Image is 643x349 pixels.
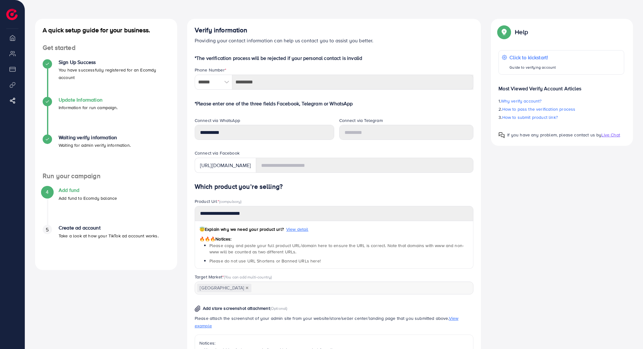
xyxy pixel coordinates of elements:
[59,59,170,65] h4: Sign Up Success
[339,117,383,124] label: Connect via Telegram
[35,135,177,172] li: Waiting verify information
[209,242,464,255] span: Please copy and paste your full product URL/domain here to ensure the URL is correct. Note that d...
[286,226,308,232] span: View detail
[195,67,226,73] label: Phone Number
[6,9,18,20] img: logo
[195,150,240,156] label: Connect via Facebook
[498,97,624,105] p: 1.
[59,187,117,193] h4: Add fund
[59,194,117,202] p: Add fund to Ecomdy balance
[507,132,601,138] span: If you have any problem, please contact us by
[195,305,201,312] img: img
[199,236,215,242] span: 🔥🔥🔥
[245,286,249,289] button: Deselect Vietnam
[35,225,177,262] li: Create ad account
[195,158,256,173] div: [URL][DOMAIN_NAME]
[498,26,510,38] img: Popup guide
[601,132,620,138] span: Live Chat
[502,106,576,112] span: How to pass the verification process
[501,98,542,104] span: Why verify account?
[195,183,474,191] h4: Which product you’re selling?
[195,117,240,124] label: Connect via WhatsApp
[195,315,474,330] p: Please attach the screenshot of your admin site from your website/store/seller center/landing pag...
[197,284,251,293] span: [GEOGRAPHIC_DATA]
[509,64,556,71] p: Guide to verifying account
[195,198,242,204] label: Product Url
[219,198,242,204] span: (compulsory)
[59,232,159,240] p: Take a look at how your TikTok ad account works.
[195,26,474,34] h4: Verify information
[35,172,177,180] h4: Run your campaign
[199,226,205,232] span: 😇
[199,339,469,347] p: Notices:
[199,236,232,242] span: Notices:
[195,282,474,294] div: Search for option
[498,114,624,121] p: 3.
[509,54,556,61] p: Click to kickstart!
[46,226,49,233] span: 5
[270,305,287,311] span: (Optional)
[195,100,474,107] p: *Please enter one of the three fields Facebook, Telegram or WhatsApp
[35,44,177,52] h4: Get started
[498,80,624,92] p: Most Viewed Verify Account Articles
[203,305,270,311] span: Add store screenshot attachment
[502,114,558,120] span: How to submit product link?
[59,225,159,231] h4: Create ad account
[195,54,474,62] p: *The verification process will be rejected if your personal contact is invalid
[59,104,118,111] p: Information for run campaign.
[46,188,49,196] span: 4
[195,37,474,44] p: Providing your contact information can help us contact you to assist you better.
[59,97,118,103] h4: Update Information
[35,97,177,135] li: Update Information
[59,66,170,81] p: You have successfully registered for an Ecomdy account
[195,274,272,280] label: Target Market
[209,258,321,264] span: Please do not use URL Shortens or Banned URLs here!
[35,187,177,225] li: Add fund
[224,274,272,280] span: (You can add multi-country)
[515,28,528,36] p: Help
[35,26,177,34] h4: A quick setup guide for your business.
[35,59,177,97] li: Sign Up Success
[59,135,131,140] h4: Waiting verify information
[498,105,624,113] p: 2.
[498,132,505,138] img: Popup guide
[59,141,131,149] p: Waiting for admin verify information.
[252,283,466,293] input: Search for option
[616,321,638,344] iframe: Chat
[199,226,284,232] span: Explain why we need your product url?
